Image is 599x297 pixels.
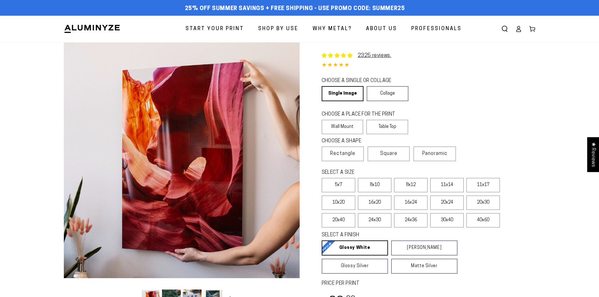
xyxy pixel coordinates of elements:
a: Collage [367,86,408,101]
a: Glossy White [322,240,388,256]
a: Start Your Print [181,21,249,37]
a: [PERSON_NAME] [391,240,458,256]
legend: SELECT A SIZE [322,169,447,176]
label: 40x60 [466,213,500,228]
label: 24x30 [358,213,391,228]
span: Square [380,150,397,157]
label: Table Top [366,120,408,134]
label: 8x12 [394,178,428,192]
a: Professionals [407,21,466,37]
span: Rectangle [330,150,355,157]
label: 5x7 [322,178,355,192]
summary: Search our site [498,22,512,36]
label: 10x20 [322,195,355,210]
span: Start Your Print [186,25,244,34]
label: 24x36 [394,213,428,228]
a: Why Metal? [308,21,357,37]
label: 11x17 [466,178,500,192]
a: Glossy Silver [322,259,388,274]
span: Why Metal? [313,25,352,34]
legend: CHOOSE A SHAPE [322,138,403,145]
label: 16x24 [394,195,428,210]
img: Aluminyze [64,24,120,34]
a: Matte Silver [391,259,458,274]
div: Click to open Judge.me floating reviews tab [587,137,599,172]
span: About Us [366,25,397,34]
a: About Us [361,21,402,37]
a: Single Image [322,86,363,101]
label: Wall Mount [322,120,363,134]
label: 20x40 [322,213,355,228]
label: 30x40 [430,213,464,228]
span: Shop By Use [258,25,298,34]
span: 25% off Summer Savings + Free Shipping - Use Promo Code: SUMMER25 [185,5,405,12]
span: Panoramic [422,151,447,156]
label: PRICE PER PRINT [322,280,535,287]
label: 20x30 [466,195,500,210]
a: Shop By Use [253,21,303,37]
a: 2325 reviews. [358,53,391,58]
label: 20x24 [430,195,464,210]
legend: CHOOSE A PLACE FOR THE PRINT [322,111,402,118]
legend: SELECT A FINISH [322,232,442,239]
label: 16x20 [358,195,391,210]
div: 4.85 out of 5.0 stars [322,61,535,70]
legend: CHOOSE A SINGLE OR COLLAGE [322,77,403,85]
label: 11x14 [430,178,464,192]
label: 8x10 [358,178,391,192]
span: Professionals [411,25,462,34]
